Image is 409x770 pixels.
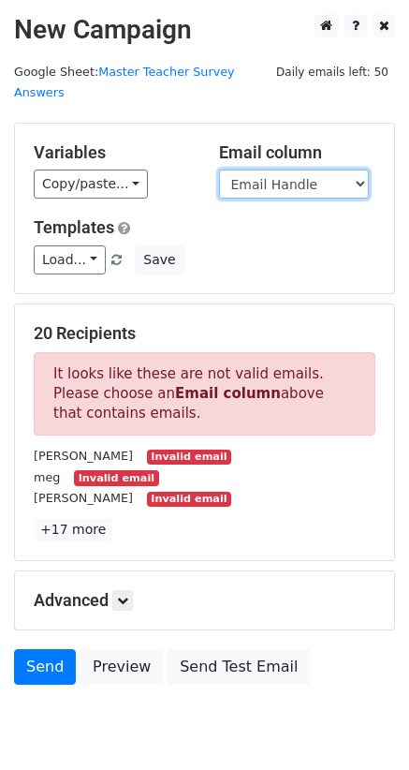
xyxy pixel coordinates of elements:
[14,65,235,100] small: Google Sheet:
[270,65,395,79] a: Daily emails left: 50
[34,142,191,163] h5: Variables
[135,245,183,274] button: Save
[34,217,114,237] a: Templates
[34,170,148,199] a: Copy/paste...
[34,491,133,505] small: [PERSON_NAME]
[14,649,76,685] a: Send
[34,245,106,274] a: Load...
[34,323,375,344] h5: 20 Recipients
[147,492,231,508] small: Invalid email
[147,450,231,466] small: Invalid email
[14,14,395,46] h2: New Campaign
[34,449,133,463] small: [PERSON_NAME]
[80,649,163,685] a: Preview
[270,62,395,82] span: Daily emails left: 50
[219,142,376,163] h5: Email column
[175,385,281,402] strong: Email column
[315,680,409,770] iframe: Chat Widget
[34,518,112,541] a: +17 more
[34,352,375,436] p: It looks like these are not valid emails. Please choose an above that contains emails.
[14,65,235,100] a: Master Teacher Survey Answers
[74,470,158,486] small: Invalid email
[168,649,310,685] a: Send Test Email
[34,590,375,611] h5: Advanced
[34,470,60,484] small: meg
